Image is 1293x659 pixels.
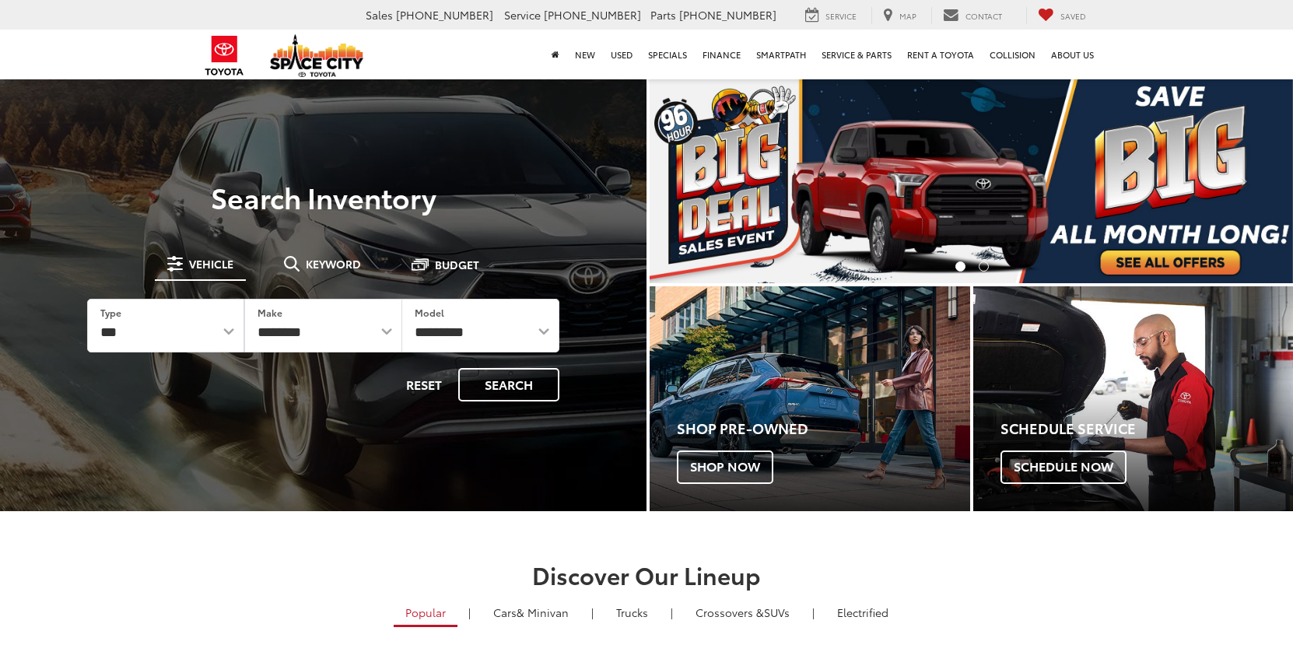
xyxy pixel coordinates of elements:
span: Shop Now [677,450,773,483]
label: Make [258,306,282,319]
span: [PHONE_NUMBER] [679,7,776,23]
li: | [587,605,597,620]
a: Shop Pre-Owned Shop Now [650,286,970,510]
span: Contact [965,10,1002,22]
span: Crossovers & [696,605,764,620]
h2: Discover Our Lineup [98,562,1195,587]
section: Carousel section with vehicle pictures - may contain disclaimers. [650,78,1293,283]
span: Saved [1060,10,1086,22]
a: Cars [482,599,580,626]
li: | [667,605,677,620]
img: Toyota [195,30,254,81]
span: Vehicle [189,258,233,269]
label: Type [100,306,121,319]
div: Toyota [650,286,970,510]
span: & Minivan [517,605,569,620]
button: Reset [393,368,455,401]
span: Map [899,10,916,22]
h4: Shop Pre-Owned [677,421,970,436]
a: Service & Parts [814,30,899,79]
a: Contact [931,7,1014,24]
span: Schedule Now [1000,450,1127,483]
a: Finance [695,30,748,79]
span: Service [825,10,857,22]
a: Collision [982,30,1043,79]
a: Popular [394,599,457,628]
h3: Search Inventory [65,181,581,212]
a: Service [794,7,868,24]
span: Service [504,7,541,23]
div: carousel slide number 1 of 2 [650,78,1293,283]
a: Rent a Toyota [899,30,982,79]
li: Go to slide number 2. [979,261,989,272]
span: Parts [650,7,676,23]
a: Specials [640,30,695,79]
img: Space City Toyota [270,34,363,77]
a: SmartPath [748,30,814,79]
li: | [808,605,818,620]
a: SUVs [684,599,801,626]
a: New [567,30,603,79]
a: Used [603,30,640,79]
button: Search [458,368,559,401]
li: | [464,605,475,620]
img: Big Deal Sales Event [650,78,1293,283]
span: Budget [435,259,479,270]
button: Click to view previous picture. [650,109,746,252]
li: Go to slide number 1. [955,261,965,272]
a: Map [871,7,928,24]
span: Sales [366,7,393,23]
a: Home [544,30,567,79]
a: Electrified [825,599,900,626]
a: Trucks [604,599,660,626]
label: Model [415,306,444,319]
a: About Us [1043,30,1102,79]
span: [PHONE_NUMBER] [396,7,493,23]
span: Keyword [306,258,361,269]
a: My Saved Vehicles [1026,7,1098,24]
button: Click to view next picture. [1197,109,1293,252]
span: [PHONE_NUMBER] [544,7,641,23]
